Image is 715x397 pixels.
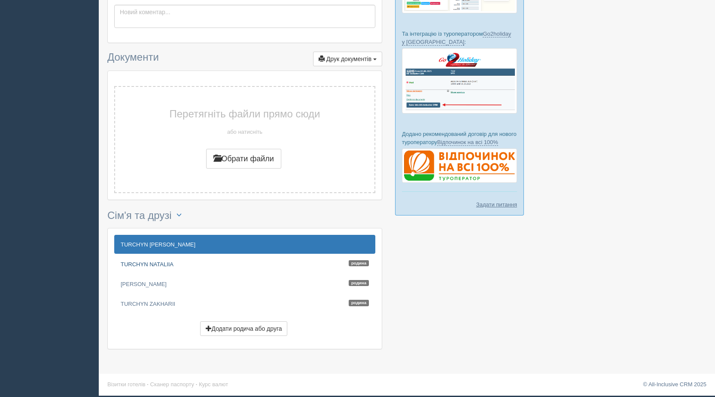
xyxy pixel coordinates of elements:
p: або натисніть [137,128,353,136]
p: Додано рекомендований договір для нового туроператору [402,130,517,146]
span: Родина [349,300,369,306]
span: · [196,381,198,388]
a: TURCHYN NATALIIAРодина [114,255,375,274]
span: Родина [349,280,369,286]
a: Курс валют [199,381,228,388]
p: Та інтеграцію із туроператором : [402,30,517,46]
span: · [147,381,149,388]
a: [PERSON_NAME]Родина [114,274,375,293]
h3: Сім'я та друзі [107,209,382,224]
a: Візитки готелів [107,381,146,388]
a: TURCHYN ZAKHARIIРодина [114,294,375,313]
a: Задати питання [476,200,517,209]
button: Додати родича або друга [200,321,288,336]
a: Відпочинок на всі 100% [437,139,498,146]
h3: Перетягніть файли прямо сюди [137,108,353,120]
img: %D0%B4%D0%BE%D0%B3%D0%BE%D0%B2%D1%96%D1%80-%D0%B2%D1%96%D0%B4%D0%BF%D0%BE%D1%87%D0%B8%D0%BD%D0%BE... [402,148,517,183]
a: TURCHYN [PERSON_NAME] [114,235,375,254]
button: Обрати файли [206,149,281,169]
span: Родина [349,260,369,267]
a: Сканер паспорту [150,381,194,388]
span: Друк документів [326,55,371,62]
button: Друк документів [313,52,382,66]
img: go2holiday-bookings-crm-for-travel-agency.png [402,48,517,113]
h3: Документи [107,52,382,66]
a: © All-Inclusive CRM 2025 [643,381,706,388]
